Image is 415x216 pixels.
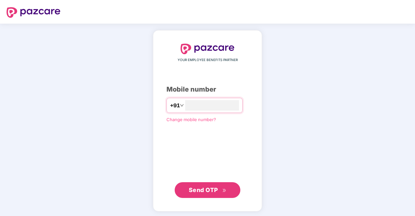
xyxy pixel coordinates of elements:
span: down [180,103,184,107]
div: Mobile number [166,84,249,95]
img: logo [7,7,60,18]
img: logo [181,44,234,54]
span: YOUR EMPLOYEE BENEFITS PARTNER [178,57,238,63]
span: double-right [222,188,227,193]
span: Send OTP [189,186,218,193]
button: Send OTPdouble-right [175,182,240,198]
span: +91 [170,101,180,110]
a: Change mobile number? [166,117,216,122]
